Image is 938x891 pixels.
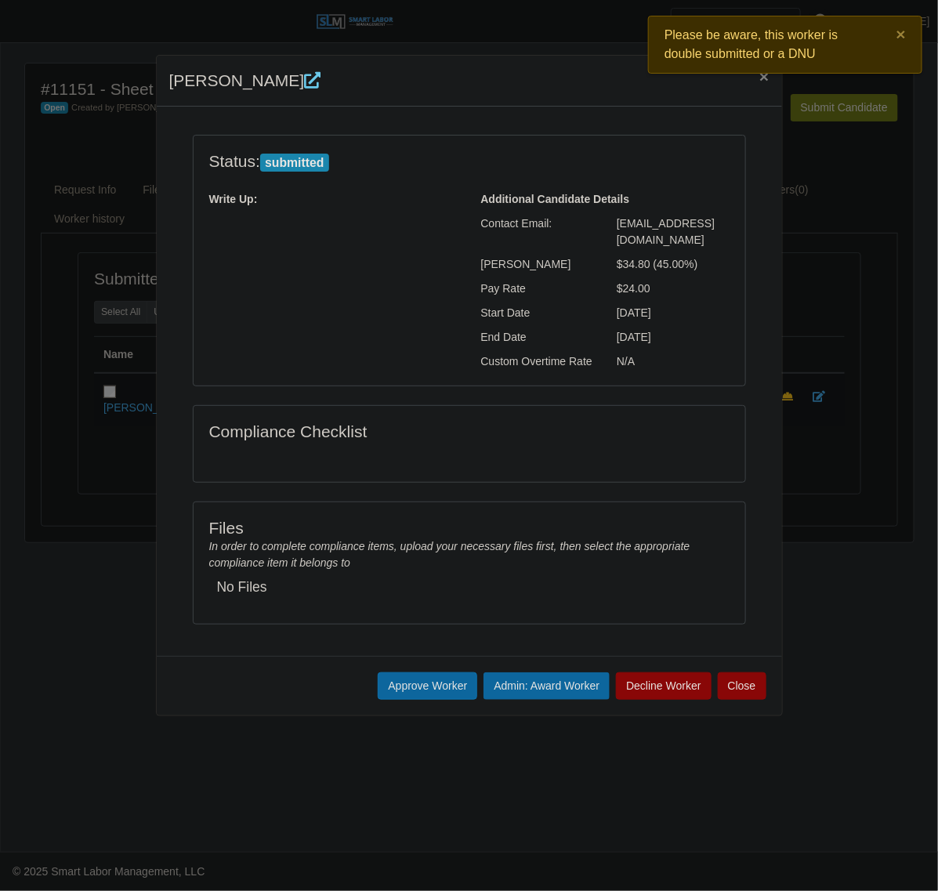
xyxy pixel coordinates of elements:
[217,579,722,596] h5: No Files
[605,281,741,297] div: $24.00
[469,281,606,297] div: Pay Rate
[469,256,606,273] div: [PERSON_NAME]
[209,518,730,538] h4: Files
[648,16,922,74] div: Please be aware, this worker is double submitted or a DNU
[718,672,766,700] button: Close
[469,353,606,370] div: Custom Overtime Rate
[481,193,630,205] b: Additional Candidate Details
[169,68,321,93] h4: [PERSON_NAME]
[617,355,635,368] span: N/A
[616,672,711,700] button: Decline Worker
[209,151,594,172] h4: Status:
[617,331,651,343] span: [DATE]
[483,672,610,700] button: Admin: Award Worker
[469,216,606,248] div: Contact Email:
[378,672,477,700] button: Approve Worker
[209,193,258,205] b: Write Up:
[469,305,606,321] div: Start Date
[617,217,715,246] span: [EMAIL_ADDRESS][DOMAIN_NAME]
[605,256,741,273] div: $34.80 (45.00%)
[469,329,606,346] div: End Date
[209,422,549,441] h4: Compliance Checklist
[209,540,690,569] i: In order to complete compliance items, upload your necessary files first, then select the appropr...
[260,154,329,172] span: submitted
[605,305,741,321] div: [DATE]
